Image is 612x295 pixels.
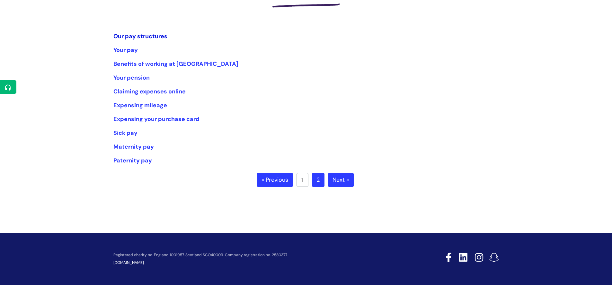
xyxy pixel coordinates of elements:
a: Expensing your purchase card [113,115,200,123]
a: Claiming expenses online [113,88,186,95]
a: Expensing mileage [113,101,167,109]
a: Your pension [113,74,150,82]
a: Maternity pay [113,143,154,151]
a: [DOMAIN_NAME] [113,260,144,265]
a: Paternity pay [113,157,152,164]
a: Sick pay [113,129,137,137]
a: Benefits of working at [GEOGRAPHIC_DATA] [113,60,238,68]
p: Registered charity no. England 1001957, Scotland SCO40009. Company registration no. 2580377 [113,253,400,257]
a: Our pay structures [113,32,167,40]
a: Your pay [113,46,138,54]
a: Next » [328,173,354,187]
a: « Previous [257,173,293,187]
a: 1 [297,173,308,187]
a: 2 [312,173,324,187]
